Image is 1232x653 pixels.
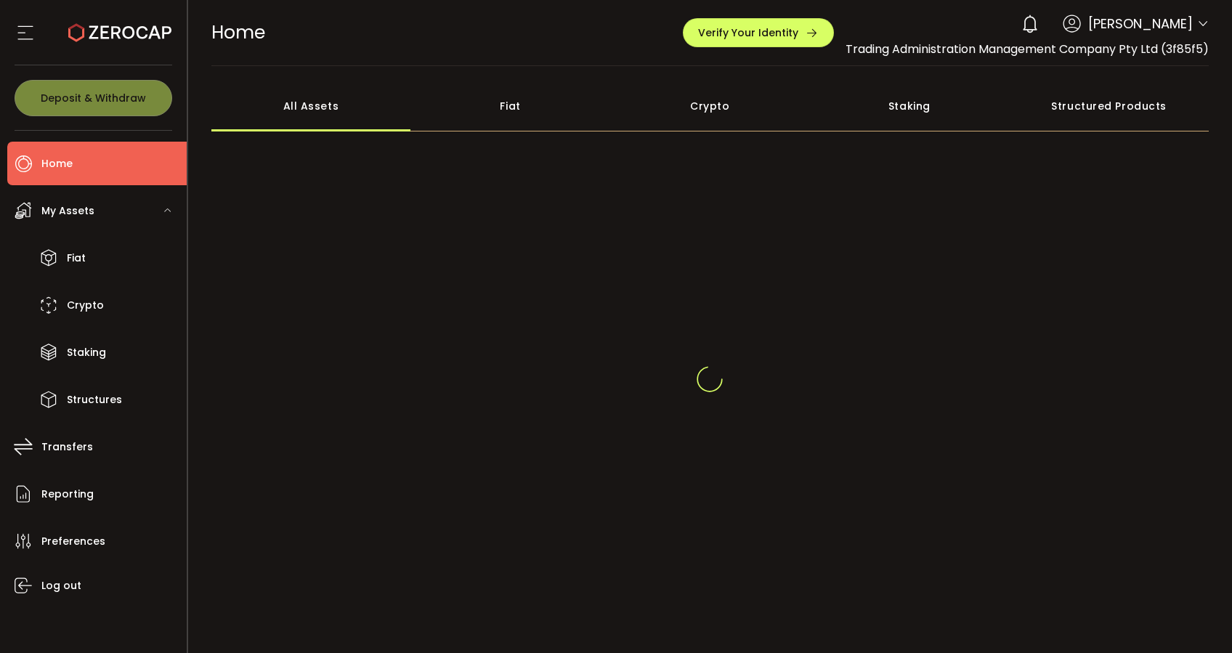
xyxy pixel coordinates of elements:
span: [PERSON_NAME] [1088,14,1193,33]
div: Structured Products [1009,81,1209,131]
span: My Assets [41,200,94,222]
span: Reporting [41,484,94,505]
span: Structures [67,389,122,410]
button: Deposit & Withdraw [15,80,172,116]
div: Fiat [410,81,610,131]
span: Trading Administration Management Company Pty Ltd (3f85f5) [846,41,1209,57]
div: All Assets [211,81,411,131]
span: Home [41,153,73,174]
span: Log out [41,575,81,596]
span: Preferences [41,531,105,552]
span: Staking [67,342,106,363]
div: Crypto [610,81,810,131]
span: Home [211,20,265,45]
button: Verify Your Identity [683,18,834,47]
span: Crypto [67,295,104,316]
span: Fiat [67,248,86,269]
span: Deposit & Withdraw [41,93,146,103]
span: Verify Your Identity [698,28,798,38]
div: Staking [810,81,1010,131]
span: Transfers [41,437,93,458]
